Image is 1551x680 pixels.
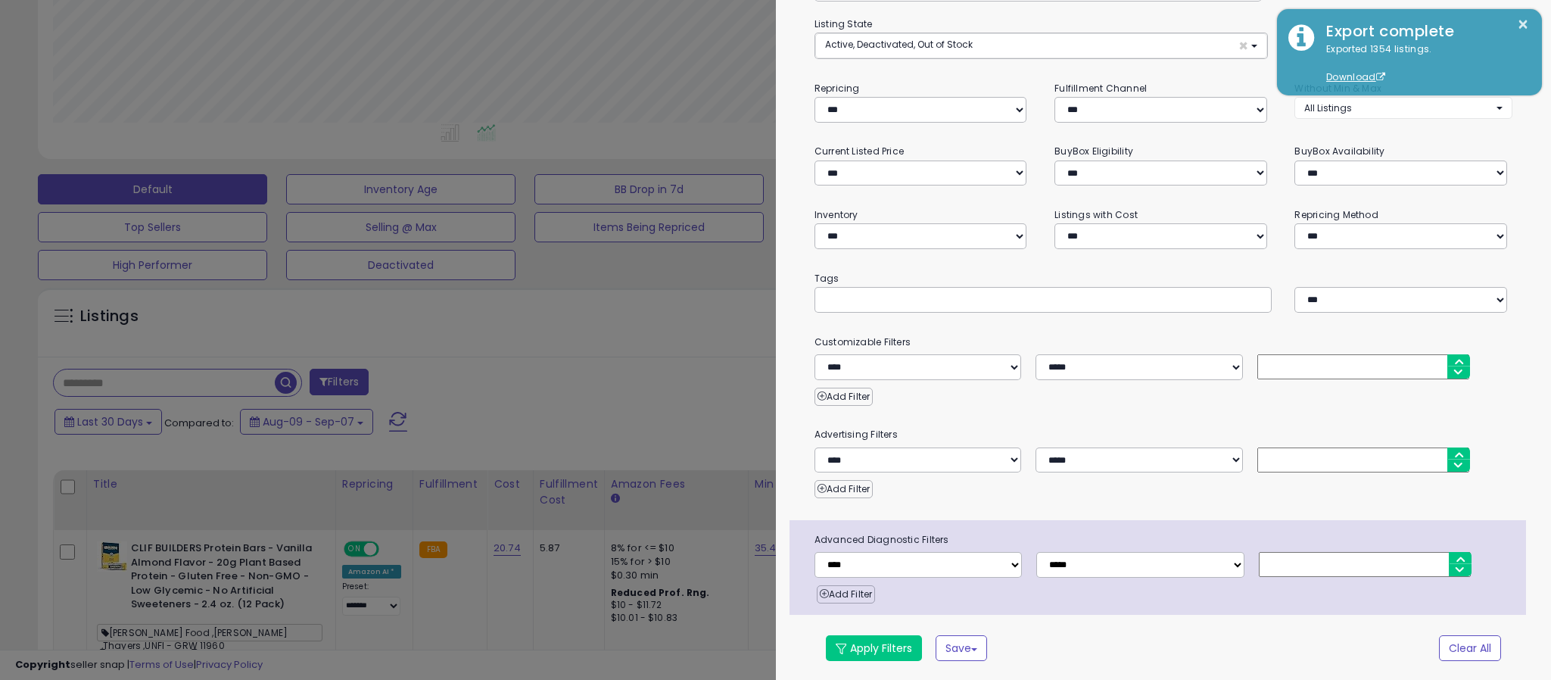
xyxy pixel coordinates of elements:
[1315,20,1531,42] div: Export complete
[803,532,1526,548] span: Advanced Diagnostic Filters
[814,145,904,158] small: Current Listed Price
[815,33,1267,58] button: Active, Deactivated, Out of Stock ×
[814,480,873,498] button: Add Filter
[814,388,873,406] button: Add Filter
[1238,38,1248,54] span: ×
[814,17,873,30] small: Listing State
[826,635,922,661] button: Apply Filters
[1054,145,1133,158] small: BuyBox Eligibility
[814,82,860,95] small: Repricing
[1315,42,1531,85] div: Exported 1354 listings.
[1054,208,1138,221] small: Listings with Cost
[803,334,1524,351] small: Customizable Filters
[814,208,858,221] small: Inventory
[817,585,875,604] button: Add Filter
[1517,15,1529,34] button: ×
[1294,208,1378,221] small: Repricing Method
[1439,635,1501,661] button: Clear All
[803,270,1524,287] small: Tags
[803,426,1524,443] small: Advertising Filters
[936,635,987,661] button: Save
[1294,145,1384,158] small: BuyBox Availability
[1054,82,1147,95] small: Fulfillment Channel
[825,38,973,51] span: Active, Deactivated, Out of Stock
[1304,101,1352,114] span: All Listings
[1294,97,1512,119] button: All Listings
[1326,70,1385,83] a: Download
